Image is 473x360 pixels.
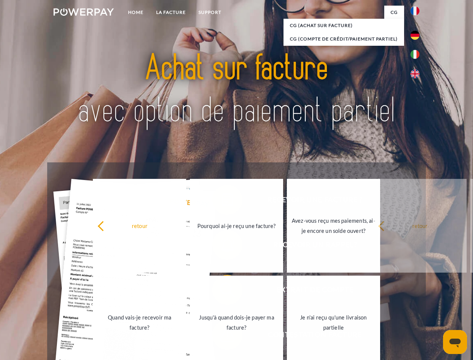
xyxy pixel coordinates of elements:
[150,6,192,19] a: LA FACTURE
[284,32,404,46] a: CG (Compte de crédit/paiement partiel)
[378,220,462,231] div: retour
[384,6,404,19] a: CG
[410,69,419,78] img: en
[410,31,419,40] img: de
[291,312,376,333] div: Je n'ai reçu qu'une livraison partielle
[194,220,279,231] div: Pourquoi ai-je reçu une facture?
[287,179,380,273] a: Avez-vous reçu mes paiements, ai-je encore un solde ouvert?
[97,312,182,333] div: Quand vais-je recevoir ma facture?
[291,216,376,236] div: Avez-vous reçu mes paiements, ai-je encore un solde ouvert?
[97,220,182,231] div: retour
[54,8,114,16] img: logo-powerpay-white.svg
[284,19,404,32] a: CG (achat sur facture)
[410,6,419,15] img: fr
[72,36,401,144] img: title-powerpay_fr.svg
[122,6,150,19] a: Home
[410,50,419,59] img: it
[192,6,228,19] a: Support
[194,312,279,333] div: Jusqu'à quand dois-je payer ma facture?
[443,330,467,354] iframe: Bouton de lancement de la fenêtre de messagerie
